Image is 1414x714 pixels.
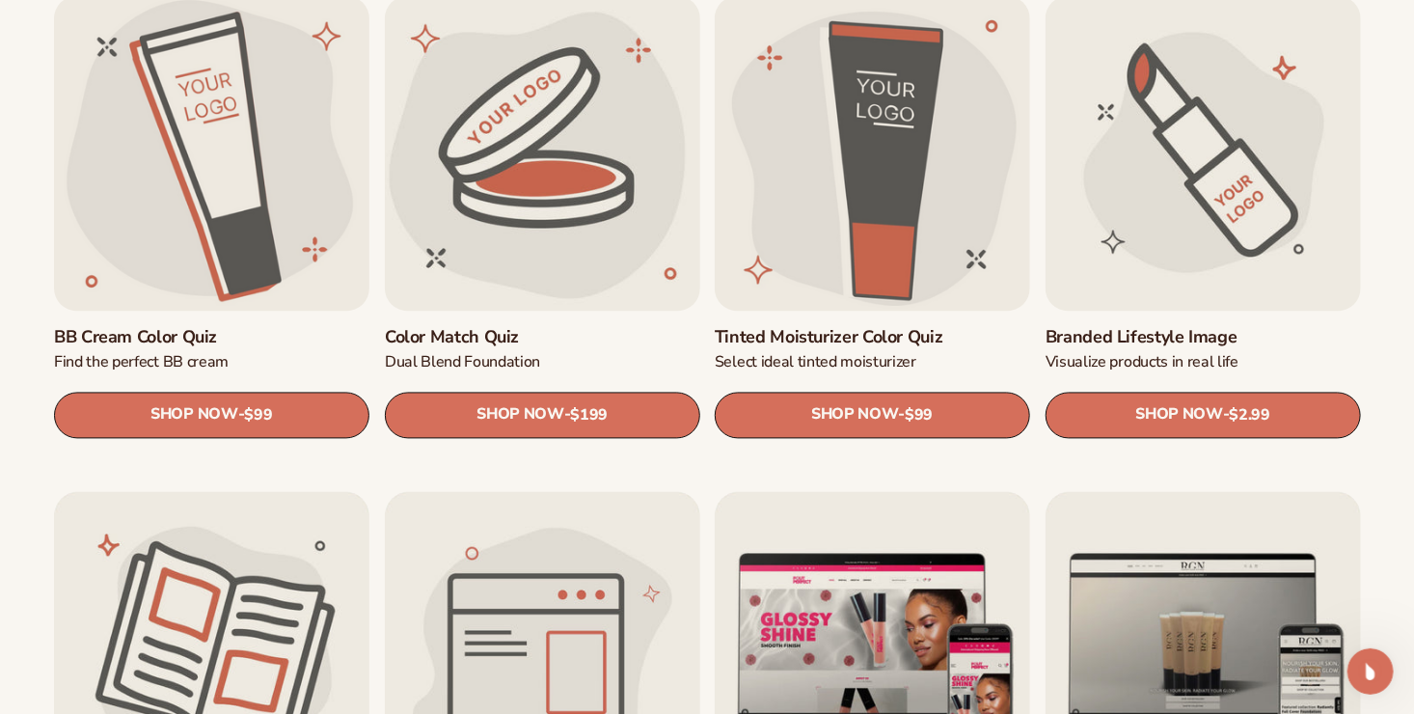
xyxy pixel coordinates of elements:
a: SHOP NOW- $2.99 [1046,392,1361,438]
div: Ask a question [240,328,370,371]
div: What is [PERSON_NAME]? [51,206,281,227]
span: SHOP NOW [476,406,563,425]
div: What is [PERSON_NAME]?Learn how to start a private label beauty line with [PERSON_NAME] [32,191,300,283]
div: Hey there 👋 How can we help? Talk to our team. Search for helpful articles. [31,143,301,180]
button: Home [302,8,339,44]
div: Lee says… [15,131,370,328]
a: Color Match Quiz [385,326,700,348]
a: Branded Lifestyle Image [1046,326,1361,348]
a: SHOP NOW- $99 [54,392,369,438]
span: SHOP NOW [150,406,237,425]
div: [PERSON_NAME] • 1h ago [31,297,182,309]
div: user says… [15,328,370,394]
a: Tinted Moisturizer Color Quiz [715,326,1030,348]
span: $199 [570,406,608,425]
h1: [PERSON_NAME] [94,18,219,33]
button: go back [13,8,49,44]
span: $99 [244,406,272,425]
button: Send a message… [327,559,358,590]
a: SHOP NOW- $99 [715,392,1030,438]
span: Learn how to start a private label beauty line with [PERSON_NAME] [51,229,276,264]
textarea: Message… [20,510,366,543]
input: Your email [32,460,354,509]
button: Emoji picker [296,566,312,582]
div: Close [339,8,373,42]
span: SHOP NOW [811,406,898,425]
span: $2.99 [1229,406,1269,425]
a: SHOP NOW- $199 [385,392,700,438]
span: $99 [905,406,933,425]
a: BB Cream Color Quiz [54,326,369,348]
span: SHOP NOW [1135,406,1222,425]
img: Profile image for Lee [55,11,86,41]
div: Hey there 👋 How can we help? Talk to our team. Search for helpful articles.What is [PERSON_NAME]?... [15,131,316,293]
div: Ask a question [256,340,355,359]
iframe: Intercom live chat [1347,648,1394,695]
